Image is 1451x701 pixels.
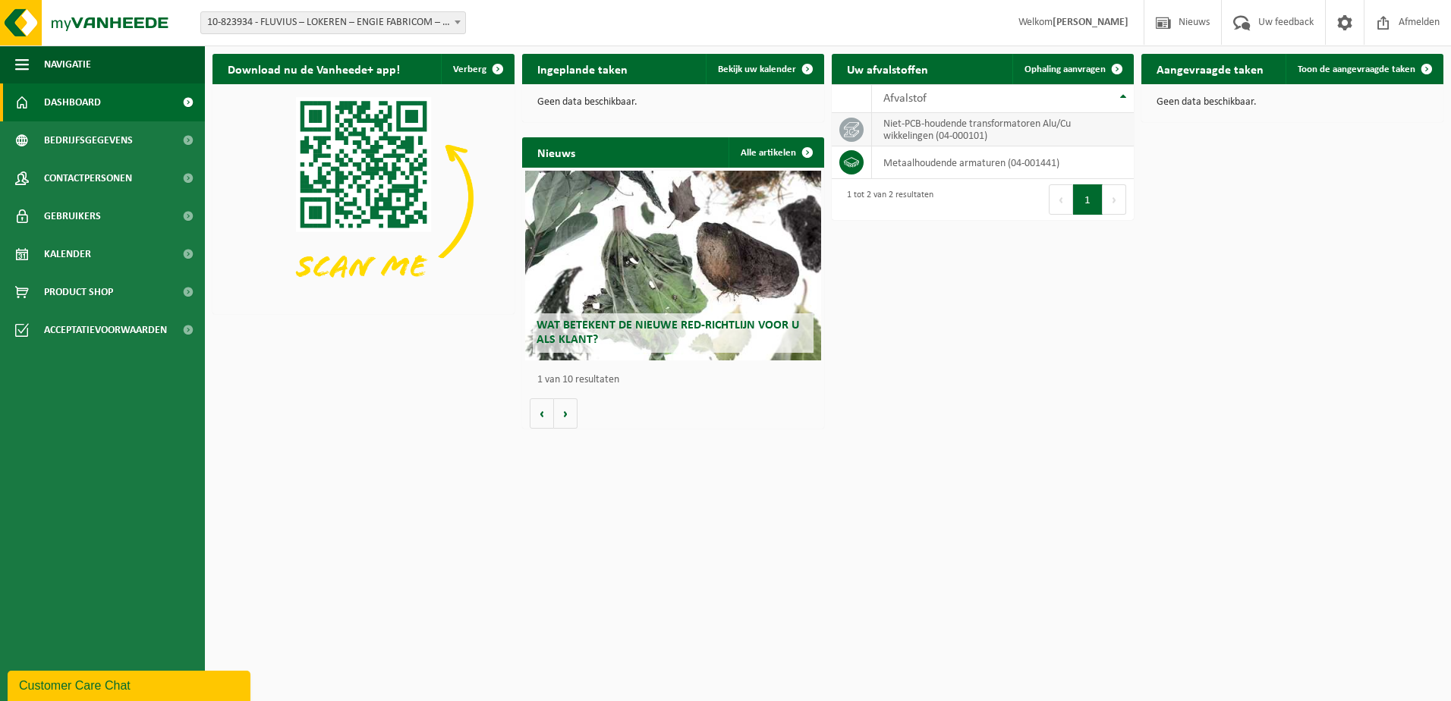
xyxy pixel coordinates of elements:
iframe: chat widget [8,668,253,701]
h2: Ingeplande taken [522,54,643,83]
span: Product Shop [44,273,113,311]
div: 1 tot 2 van 2 resultaten [839,183,933,216]
span: Navigatie [44,46,91,83]
strong: [PERSON_NAME] [1053,17,1128,28]
span: Afvalstof [883,93,927,105]
a: Bekijk uw kalender [706,54,823,84]
h2: Uw afvalstoffen [832,54,943,83]
button: Verberg [441,54,513,84]
p: Geen data beschikbaar. [537,97,809,108]
span: 10-823934 - FLUVIUS – LOKEREN – ENGIE FABRICOM – WETTEREN - WETTEREN [201,12,465,33]
p: 1 van 10 resultaten [537,375,817,385]
h2: Download nu de Vanheede+ app! [212,54,415,83]
span: Bedrijfsgegevens [44,121,133,159]
span: Toon de aangevraagde taken [1298,64,1415,74]
span: Bekijk uw kalender [718,64,796,74]
button: Vorige [530,398,554,429]
button: Next [1103,184,1126,215]
span: Gebruikers [44,197,101,235]
button: Volgende [554,398,578,429]
a: Ophaling aanvragen [1012,54,1132,84]
button: Previous [1049,184,1073,215]
a: Toon de aangevraagde taken [1286,54,1442,84]
span: Ophaling aanvragen [1025,64,1106,74]
span: Kalender [44,235,91,273]
h2: Nieuws [522,137,590,167]
h2: Aangevraagde taken [1141,54,1279,83]
span: Dashboard [44,83,101,121]
td: metaalhoudende armaturen (04-001441) [872,146,1134,179]
span: Contactpersonen [44,159,132,197]
span: Wat betekent de nieuwe RED-richtlijn voor u als klant? [537,319,799,346]
span: Acceptatievoorwaarden [44,311,167,349]
p: Geen data beschikbaar. [1157,97,1428,108]
td: niet-PCB-houdende transformatoren Alu/Cu wikkelingen (04-000101) [872,113,1134,146]
a: Alle artikelen [729,137,823,168]
img: Download de VHEPlus App [212,84,515,311]
button: 1 [1073,184,1103,215]
span: Verberg [453,64,486,74]
a: Wat betekent de nieuwe RED-richtlijn voor u als klant? [525,171,821,360]
span: 10-823934 - FLUVIUS – LOKEREN – ENGIE FABRICOM – WETTEREN - WETTEREN [200,11,466,34]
